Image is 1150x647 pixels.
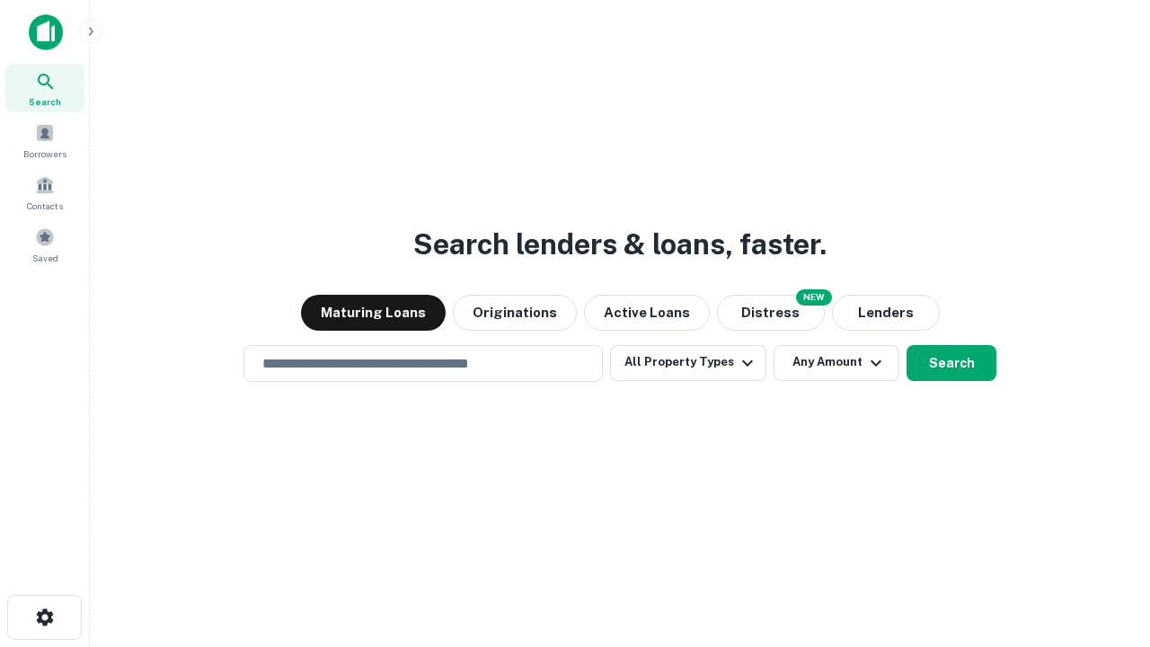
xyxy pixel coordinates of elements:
span: Search [29,94,61,109]
a: Search [5,64,84,112]
a: Contacts [5,168,84,217]
button: Maturing Loans [301,295,446,331]
button: Any Amount [774,345,899,381]
button: Active Loans [584,295,710,331]
span: Borrowers [23,146,66,161]
a: Borrowers [5,116,84,164]
span: Contacts [27,199,63,213]
button: Search distressed loans with lien and other non-mortgage details. [717,295,825,331]
div: NEW [796,289,832,306]
a: Saved [5,220,84,269]
button: Search [907,345,996,381]
span: Saved [32,251,58,265]
button: All Property Types [610,345,766,381]
iframe: Chat Widget [1060,503,1150,589]
h3: Search lenders & loans, faster. [413,223,827,266]
button: Originations [453,295,577,331]
img: capitalize-icon.png [29,14,63,50]
button: Lenders [832,295,940,331]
